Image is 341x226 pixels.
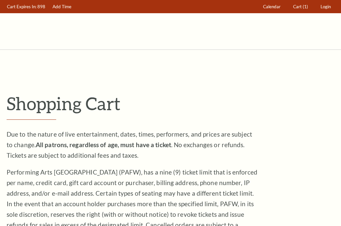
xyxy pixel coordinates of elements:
[321,4,331,9] span: Login
[290,0,311,13] a: Cart (1)
[260,0,284,13] a: Calendar
[36,141,171,148] strong: All patrons, regardless of age, must have a ticket
[303,4,308,9] span: (1)
[318,0,334,13] a: Login
[263,4,281,9] span: Calendar
[50,0,75,13] a: Add Time
[7,130,252,159] span: Due to the nature of live entertainment, dates, times, performers, and prices are subject to chan...
[37,4,45,9] span: 898
[293,4,302,9] span: Cart
[7,4,36,9] span: Cart Expires In:
[7,93,334,114] p: Shopping Cart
